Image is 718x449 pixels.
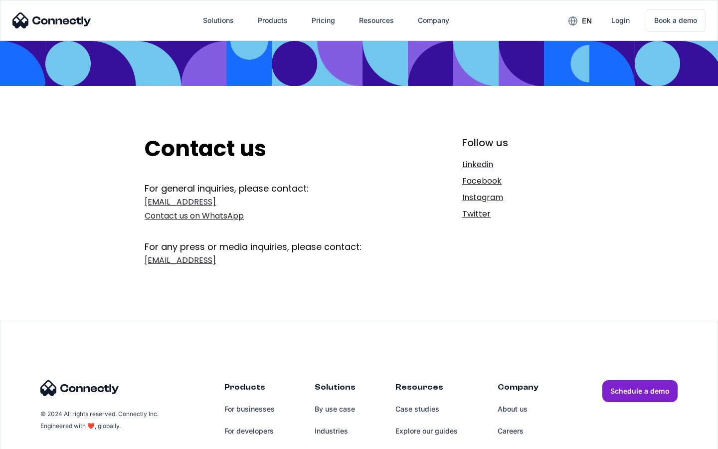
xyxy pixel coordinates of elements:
a: Facebook [462,174,573,188]
a: Instagram [462,191,573,205]
a: Linkedin [462,158,573,172]
a: Schedule a demo [602,380,678,402]
a: Explore our guides [395,420,458,442]
div: © 2024 All rights reserved. Connectly Inc. Engineered with ❤️, globally. [40,408,160,432]
div: en [582,14,592,28]
div: Pricing [312,13,335,27]
a: For businesses [224,398,275,420]
div: For any press or media inquiries, please contact: [145,225,397,253]
a: Book a demo [646,9,706,32]
div: Products [258,13,288,27]
div: Solutions [315,380,356,398]
a: Twitter [462,207,573,221]
div: Company [418,13,449,27]
a: [EMAIL_ADDRESS]Contact us on WhatsApp [145,195,397,223]
div: For general inquiries, please contact: [145,182,397,195]
a: [EMAIL_ADDRESS] [145,253,397,267]
h2: Contact us [145,136,397,162]
a: Industries [315,420,356,442]
a: Login [603,8,638,32]
div: Login [611,13,630,27]
div: Solutions [203,13,234,27]
a: Careers [498,420,538,442]
div: Resources [359,13,394,27]
div: Follow us [462,136,573,150]
a: About us [498,398,538,420]
a: Case studies [395,398,458,420]
aside: Language selected: English [10,432,60,446]
a: By use case [315,398,356,420]
div: Products [224,380,275,398]
img: Connectly Logo [40,380,119,396]
ul: Language list [20,432,60,446]
a: For developers [224,420,275,442]
div: Company [498,380,538,398]
div: Resources [395,380,458,398]
img: Connectly Logo [12,12,91,28]
a: Pricing [304,8,343,32]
